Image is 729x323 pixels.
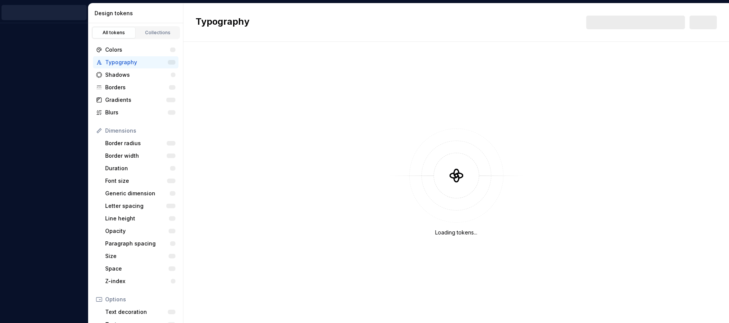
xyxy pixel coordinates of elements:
[139,30,177,36] div: Collections
[102,137,178,149] a: Border radius
[105,227,169,235] div: Opacity
[105,139,167,147] div: Border radius
[102,225,178,237] a: Opacity
[102,250,178,262] a: Size
[93,106,178,119] a: Blurs
[93,81,178,93] a: Borders
[102,162,178,174] a: Duration
[105,240,170,247] div: Paragraph spacing
[435,229,477,236] div: Loading tokens...
[105,308,168,316] div: Text decoration
[102,150,178,162] a: Border width
[105,165,170,172] div: Duration
[95,9,180,17] div: Design tokens
[105,152,167,160] div: Border width
[105,202,166,210] div: Letter spacing
[105,190,170,197] div: Generic dimension
[105,277,171,285] div: Z-index
[102,237,178,250] a: Paragraph spacing
[105,127,175,135] div: Dimensions
[93,44,178,56] a: Colors
[105,177,167,185] div: Font size
[105,215,169,222] div: Line height
[102,187,178,199] a: Generic dimension
[93,56,178,68] a: Typography
[196,16,249,29] h2: Typography
[93,69,178,81] a: Shadows
[105,96,166,104] div: Gradients
[105,84,169,91] div: Borders
[105,59,168,66] div: Typography
[105,252,169,260] div: Size
[93,94,178,106] a: Gradients
[105,296,175,303] div: Options
[105,71,171,79] div: Shadows
[102,306,178,318] a: Text decoration
[102,212,178,225] a: Line height
[102,275,178,287] a: Z-index
[105,109,168,116] div: Blurs
[95,30,133,36] div: All tokens
[105,265,169,272] div: Space
[105,46,170,54] div: Colors
[102,200,178,212] a: Letter spacing
[102,175,178,187] a: Font size
[102,263,178,275] a: Space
